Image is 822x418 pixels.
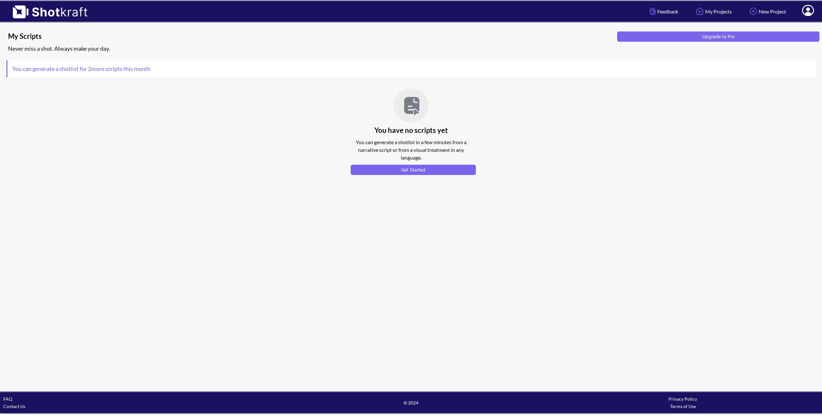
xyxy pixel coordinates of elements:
[748,6,759,17] img: Add Icon
[3,404,25,409] a: Contact Us
[6,43,819,54] div: Never miss a shot. Always make your day.
[87,65,151,72] span: 2 more scripts this month
[347,84,475,137] div: You have no scripts yet
[3,396,12,402] a: FAQ
[547,395,819,403] div: Privacy Policy
[547,403,819,410] div: Terms of Use
[393,89,429,122] img: FilePointer Icon
[648,8,678,15] span: Feedback
[8,31,615,41] span: My Scripts
[347,137,475,163] div: You can generate a shotlist in a few minutes from a narrative script or from a visual treatment i...
[648,6,657,17] img: Hand Icon
[7,60,155,77] span: You can generate a shotlist for
[351,165,476,175] button: Get Started
[743,3,791,20] a: New Project
[694,6,705,17] img: Home Icon
[689,3,737,20] a: My Projects
[617,31,819,42] button: Upgrade to Pro
[275,399,547,406] span: © 2024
